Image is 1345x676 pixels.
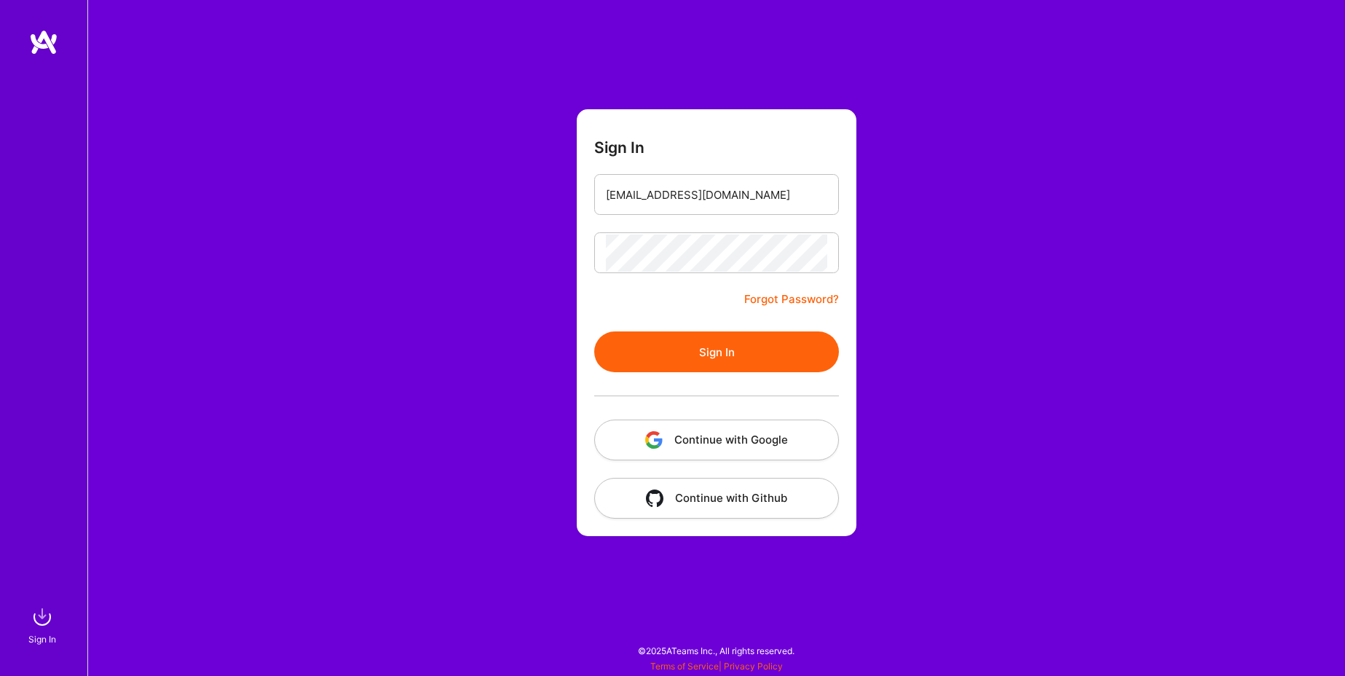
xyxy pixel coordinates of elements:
[594,331,839,372] button: Sign In
[724,661,783,672] a: Privacy Policy
[606,176,827,213] input: Email...
[594,478,839,519] button: Continue with Github
[29,29,58,55] img: logo
[650,661,719,672] a: Terms of Service
[744,291,839,308] a: Forgot Password?
[645,431,663,449] img: icon
[646,490,663,507] img: icon
[28,632,56,647] div: Sign In
[594,138,644,157] h3: Sign In
[31,602,57,647] a: sign inSign In
[650,661,783,672] span: |
[28,602,57,632] img: sign in
[87,632,1345,669] div: © 2025 ATeams Inc., All rights reserved.
[594,420,839,460] button: Continue with Google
